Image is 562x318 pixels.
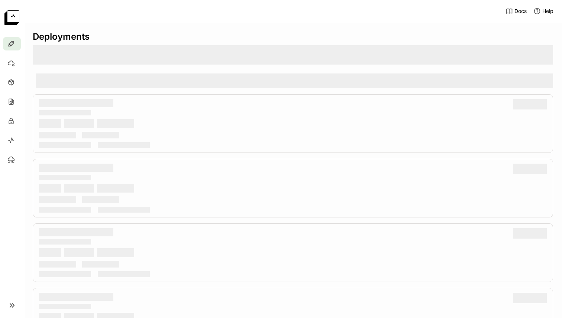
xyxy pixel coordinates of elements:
span: Docs [514,8,527,14]
div: Deployments [33,31,553,42]
span: Help [542,8,553,14]
img: logo [4,10,19,25]
div: Help [533,7,553,15]
a: Docs [506,7,527,15]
